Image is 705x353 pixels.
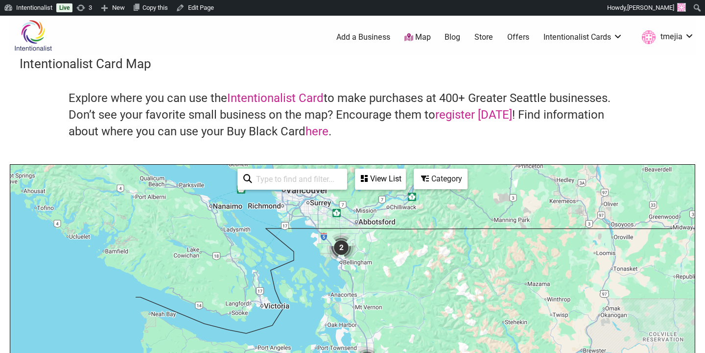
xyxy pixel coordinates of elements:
a: Live [56,3,72,12]
div: See a list of the visible businesses [355,169,406,190]
h3: Intentionalist Card Map [20,55,685,73]
a: Blog [445,32,460,43]
a: Add a Business [336,32,390,43]
a: tmejia [637,28,694,46]
a: Map [404,32,431,43]
div: Filter by category [414,169,468,189]
a: Intentionalist Cards [543,32,623,43]
a: register [DATE] [435,108,512,122]
div: Category [415,170,467,188]
a: Offers [507,32,529,43]
a: Store [474,32,493,43]
div: 2 [327,233,356,262]
a: Intentionalist Card [227,91,324,105]
img: Intentionalist [10,20,56,51]
input: Type to find and filter... [252,170,341,189]
span: [PERSON_NAME] [627,4,674,11]
div: View List [356,170,405,188]
h4: Explore where you can use the to make purchases at 400+ Greater Seattle businesses. Don’t see you... [69,90,636,140]
div: Type to search and filter [237,169,347,190]
a: here [305,125,329,138]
